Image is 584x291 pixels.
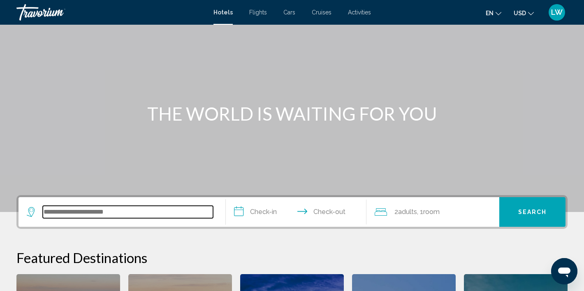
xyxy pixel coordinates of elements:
[486,7,501,19] button: Change language
[499,197,565,227] button: Search
[16,4,205,21] a: Travorium
[514,7,534,19] button: Change currency
[551,8,563,16] span: LW
[213,9,233,16] a: Hotels
[16,249,568,266] h2: Featured Destinations
[486,10,494,16] span: en
[423,208,440,216] span: Room
[19,197,565,227] div: Search widget
[417,206,440,218] span: , 1
[138,103,446,124] h1: THE WORLD IS WAITING FOR YOU
[226,197,367,227] button: Check in and out dates
[283,9,295,16] a: Cars
[546,4,568,21] button: User Menu
[394,206,417,218] span: 2
[514,10,526,16] span: USD
[312,9,331,16] a: Cruises
[249,9,267,16] a: Flights
[518,209,547,216] span: Search
[348,9,371,16] a: Activities
[551,258,577,284] iframe: Button to launch messaging window
[366,197,499,227] button: Travelers: 2 adults, 0 children
[398,208,417,216] span: Adults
